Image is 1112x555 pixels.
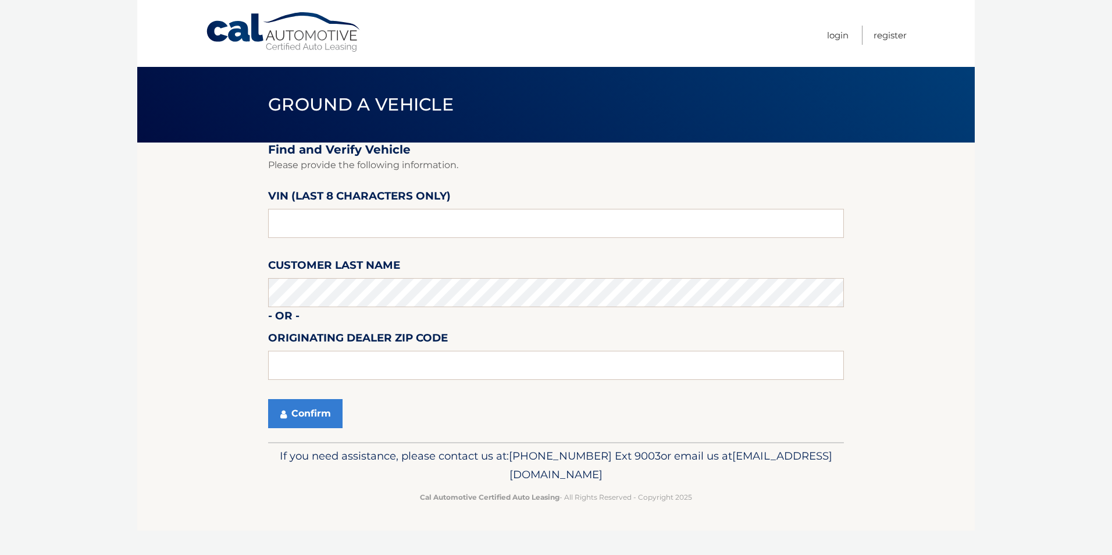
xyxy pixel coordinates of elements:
strong: Cal Automotive Certified Auto Leasing [420,493,559,501]
label: VIN (last 8 characters only) [268,187,451,209]
span: [PHONE_NUMBER] Ext 9003 [509,449,661,462]
h2: Find and Verify Vehicle [268,143,844,157]
button: Confirm [268,399,343,428]
p: Please provide the following information. [268,157,844,173]
a: Register [874,26,907,45]
p: If you need assistance, please contact us at: or email us at [276,447,836,484]
a: Login [827,26,849,45]
span: Ground a Vehicle [268,94,454,115]
p: - All Rights Reserved - Copyright 2025 [276,491,836,503]
label: Originating Dealer Zip Code [268,329,448,351]
a: Cal Automotive [205,12,362,53]
label: Customer Last Name [268,257,400,278]
label: - or - [268,307,300,329]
